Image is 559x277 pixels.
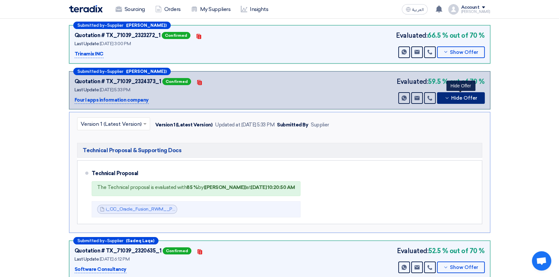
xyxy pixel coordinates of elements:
[186,2,236,16] a: My Suppliers
[77,23,105,27] span: Submitted by
[126,23,167,27] b: ([PERSON_NAME])
[162,78,191,85] span: Confirmed
[203,184,246,190] b: ([PERSON_NAME])
[428,77,484,86] b: 59.5 % out of 70 %
[77,239,105,243] span: Submitted by
[155,121,213,129] div: Version 1 (Latest Version)
[396,31,485,40] div: Evaluated:
[107,239,123,243] span: Supplier
[397,246,485,256] div: Evaluated:
[450,50,478,55] span: Show Offer
[83,146,182,154] span: Technical Proposal & Supporting Docs
[162,32,190,39] span: Confirmed
[532,251,551,271] a: Open chat
[437,46,485,58] button: Show Offer
[110,2,150,16] a: Sourcing
[126,69,167,74] b: ([PERSON_NAME])
[100,87,130,93] span: [DATE] 5:33 PM
[100,256,129,262] span: [DATE] 6:12 PM
[437,262,485,273] button: Show Offer
[277,121,308,129] div: Submitted By
[75,256,99,262] span: Last Update
[427,31,484,40] b: 66.5 % out of 70 %
[75,96,149,104] p: Four I apps information company
[73,22,171,29] div: –
[311,121,329,129] div: Supplier
[412,7,424,12] span: العربية
[75,32,161,39] div: Quotation # TX_71039_2323272_1
[107,69,123,74] span: Supplier
[461,5,480,10] div: Account
[75,247,162,255] div: Quotation # TX_71039_2320635_1
[215,121,274,129] div: Updated at [DATE] 5:33 PM
[75,78,161,85] div: Quotation # TX_71039_2324373_1
[75,41,99,46] span: Last Update
[397,77,485,86] div: Evaluated:
[251,184,295,190] b: [DATE] 10:20:50 AM
[446,81,475,91] div: Hide Offer
[428,246,484,256] b: 52.5 % out of 70 %
[163,247,191,254] span: Confirmed
[451,96,477,101] span: Hide Offer
[100,41,131,46] span: [DATE] 3:00 PM
[150,2,186,16] a: Orders
[75,266,127,273] p: Software Consultancy
[448,4,459,15] img: profile_test.png
[92,166,472,181] div: Technical Proposal
[75,50,104,58] p: Trinamix INC
[107,23,123,27] span: Supplier
[73,68,171,75] div: –
[402,4,428,15] button: العربية
[97,184,295,191] div: The Technical proposal is evaluated with by at
[77,69,105,74] span: Submitted by
[73,237,158,244] div: –
[187,184,198,190] b: 85 %
[106,206,249,212] a: i_CC_Oracle_Fusion_RWM__Proposal_TP_V__1755785547554.pdf
[437,92,485,104] button: Hide Offer
[126,239,154,243] b: (Sadeq Laqa)
[75,87,99,93] span: Last Update
[450,265,478,270] span: Show Offer
[236,2,273,16] a: Insights
[69,5,103,13] img: Teradix logo
[461,10,490,14] div: [PERSON_NAME]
